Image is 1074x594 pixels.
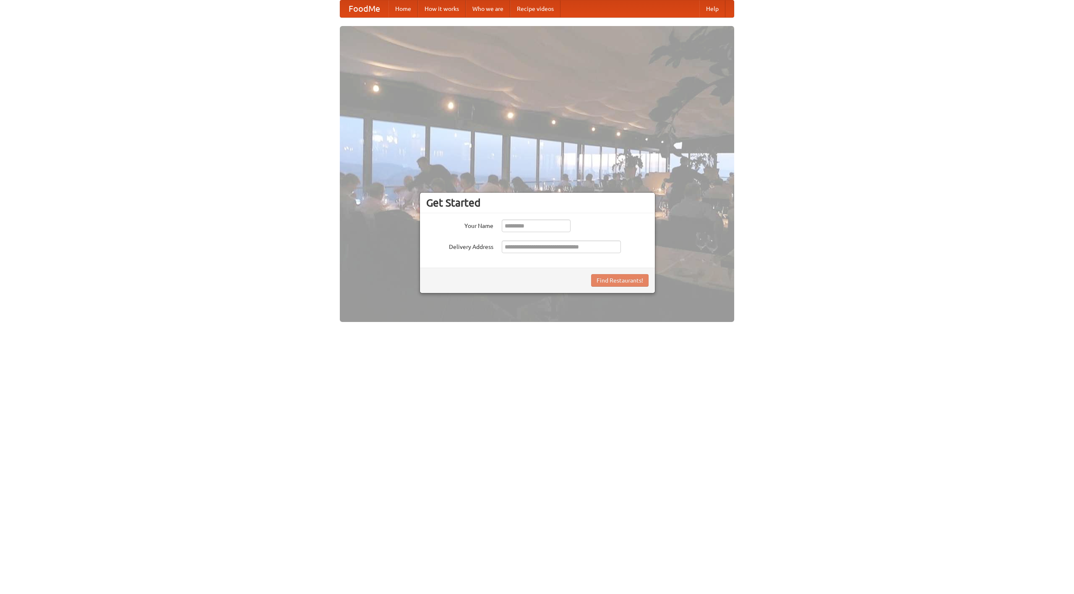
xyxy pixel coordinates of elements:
button: Find Restaurants! [591,274,649,287]
a: Help [699,0,725,17]
label: Your Name [426,220,493,230]
a: How it works [418,0,466,17]
a: Home [388,0,418,17]
a: FoodMe [340,0,388,17]
a: Who we are [466,0,510,17]
label: Delivery Address [426,241,493,251]
h3: Get Started [426,196,649,209]
a: Recipe videos [510,0,560,17]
